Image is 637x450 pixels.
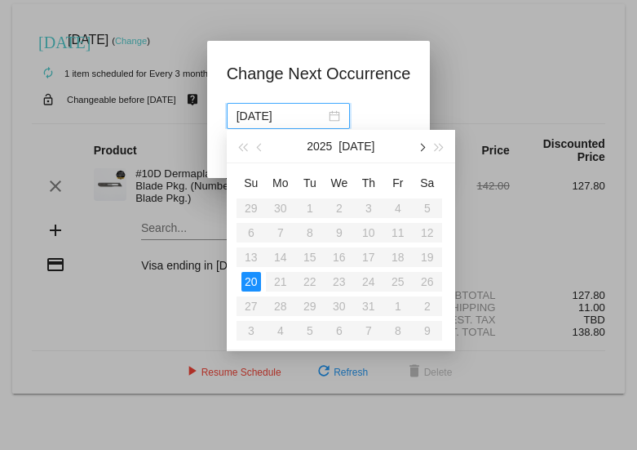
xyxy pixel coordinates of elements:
th: Sat [413,170,442,196]
th: Sun [237,170,266,196]
button: Last year (Control + left) [233,130,251,163]
button: Next year (Control + right) [430,130,448,163]
button: Next month (PageDown) [412,130,430,163]
th: Tue [295,170,325,196]
h1: Change Next Occurrence [227,60,411,87]
td: 7/20/2025 [237,270,266,294]
th: Mon [266,170,295,196]
input: Select date [237,107,325,125]
th: Wed [325,170,354,196]
div: 20 [241,272,261,292]
button: 2025 [307,130,332,163]
th: Fri [383,170,413,196]
button: [DATE] [338,130,374,163]
button: Previous month (PageUp) [251,130,269,163]
th: Thu [354,170,383,196]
